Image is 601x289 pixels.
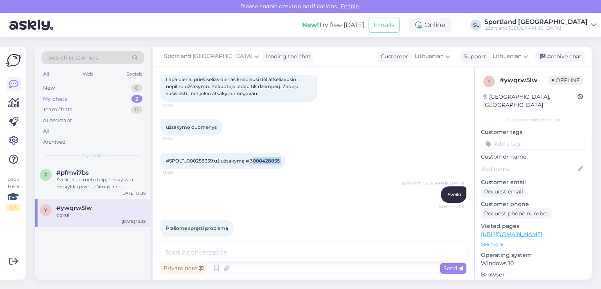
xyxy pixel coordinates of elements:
div: Sportland [GEOGRAPHIC_DATA] [484,25,588,31]
div: [DATE] 13:08 [121,190,146,196]
span: Prašome spręsti problemą [166,225,228,231]
span: y [488,78,491,84]
div: All [43,127,50,135]
div: 1 / 3 [6,204,20,211]
span: #SPOLT_000258359 už užsakymą # 3000428855 [166,158,280,164]
div: Archived [43,138,66,146]
span: 13:08 [163,102,192,108]
div: AI Assistant [43,117,72,125]
b: New! [302,21,319,29]
div: Sportland [GEOGRAPHIC_DATA] [484,19,588,25]
div: dėkui [56,211,146,219]
input: Add name [481,164,576,173]
div: Online [409,18,452,32]
input: Add a tag [481,138,585,150]
div: [DATE] 13:38 [122,219,146,224]
div: Request email [481,186,526,197]
p: Operating system [481,251,585,259]
div: # ywqrw5lw [500,76,549,85]
span: Lithuanian [493,52,522,61]
span: Seen ✓ 13:08 [435,203,464,209]
span: Sportland [GEOGRAPHIC_DATA] [164,52,252,61]
div: My chats [43,95,67,103]
span: 13:08 [163,170,192,175]
p: Windows 10 [481,259,585,267]
div: 0 [131,106,142,114]
span: Lithuanian [415,52,444,61]
div: Private note [160,263,207,274]
p: Browser [481,271,585,279]
span: užsakymo duomenys [166,124,217,130]
div: Socials [125,69,144,79]
img: Askly Logo [6,53,21,68]
span: Sveiki [448,191,461,197]
div: Web [81,69,95,79]
span: #ywqrw5lw [56,204,92,211]
span: #pfmvi7bs [56,169,89,176]
span: Offline [549,76,583,85]
div: All [41,69,50,79]
div: New [43,84,55,92]
div: Request phone number [481,208,552,219]
p: Visited pages [481,222,585,230]
span: p [44,172,48,178]
p: Chrome [TECHNICAL_ID] [481,279,585,287]
div: Sveiki, šiuo metu taip, nes vyksta mokyklai pasiruošimas ir el. parduotuvės užsakymų kiekis yra d... [56,176,146,190]
span: Search customers [49,54,98,62]
div: 0 [131,84,142,92]
div: leading the chat [263,52,311,61]
button: Emails [369,18,399,33]
div: SL [470,20,481,31]
p: Customer name [481,153,585,161]
span: y [44,207,47,213]
a: [URL][DOMAIN_NAME] [481,231,542,238]
div: Team chats [43,106,72,114]
div: [GEOGRAPHIC_DATA], [GEOGRAPHIC_DATA] [483,93,578,109]
div: Customer information [481,116,585,123]
span: 13:08 [163,237,192,243]
span: Enable [338,3,361,10]
div: Archive chat [535,51,585,62]
div: Try free [DATE]: [302,20,365,30]
p: Customer phone [481,200,585,208]
div: Support [461,52,486,61]
div: Look Here [6,176,20,211]
p: Customer tags [481,128,585,136]
div: 2 [131,95,142,103]
span: My chats [82,152,103,159]
span: 13:08 [163,136,192,142]
a: Sportland [GEOGRAPHIC_DATA]Sportland [GEOGRAPHIC_DATA] [484,19,596,31]
div: Customer [378,52,408,61]
span: Sportland [GEOGRAPHIC_DATA] [401,180,464,186]
span: Laba diena, prieš kelias dienas kreipiausi dėl atkeliavusio nepilno užsakymo. Pakuotėje radau tik... [166,76,300,96]
p: Customer email [481,178,585,186]
span: Send [443,265,463,272]
p: See more ... [481,241,585,248]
